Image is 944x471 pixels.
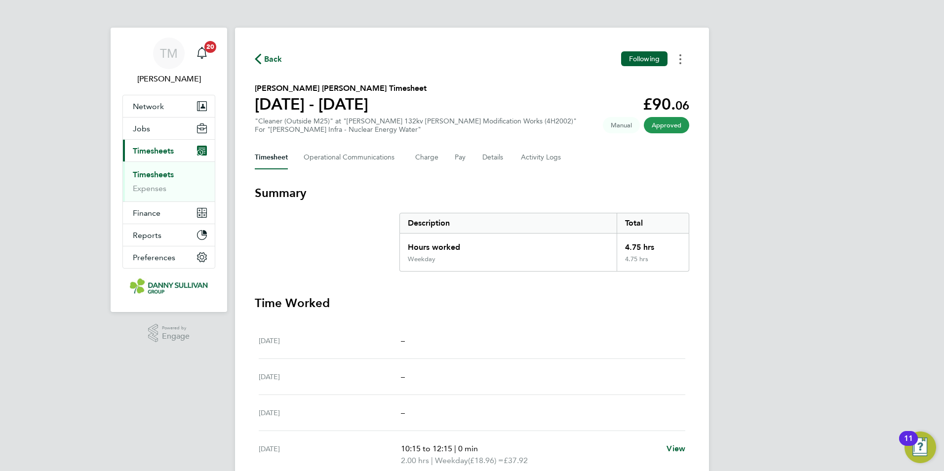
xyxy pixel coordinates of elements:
button: Charge [415,146,439,169]
button: Pay [455,146,467,169]
nav: Main navigation [111,28,227,312]
span: 06 [675,98,689,113]
span: – [401,336,405,345]
span: Preferences [133,253,175,262]
div: Summary [399,213,689,272]
span: Following [629,54,660,63]
h2: [PERSON_NAME] [PERSON_NAME] Timesheet [255,82,427,94]
span: 0 min [458,444,478,453]
span: Timesheets [133,146,174,156]
span: This timesheet was manually created. [603,117,640,133]
button: Jobs [123,118,215,139]
span: Network [133,102,164,111]
span: View [667,444,685,453]
button: Back [255,53,282,65]
app-decimal: £90. [643,95,689,114]
a: View [667,443,685,455]
div: Hours worked [400,234,617,255]
div: [DATE] [259,335,401,347]
div: [DATE] [259,407,401,419]
button: Operational Communications [304,146,399,169]
span: Engage [162,332,190,341]
div: [DATE] [259,443,401,467]
div: "Cleaner (Outside M25)" at "[PERSON_NAME] 132kv [PERSON_NAME] Modification Works (4H2002)" [255,117,577,134]
div: For "[PERSON_NAME] Infra - Nuclear Energy Water" [255,125,577,134]
span: (£18.96) = [468,456,504,465]
img: dannysullivan-logo-retina.png [130,278,208,294]
button: Following [621,51,668,66]
a: 20 [192,38,212,69]
a: Timesheets [133,170,174,179]
span: | [431,456,433,465]
span: Tai Marjadsingh [122,73,215,85]
button: Open Resource Center, 11 new notifications [905,432,936,463]
h1: [DATE] - [DATE] [255,94,427,114]
div: 11 [904,438,913,451]
span: Powered by [162,324,190,332]
a: Expenses [133,184,166,193]
button: Finance [123,202,215,224]
span: Reports [133,231,161,240]
span: 2.00 hrs [401,456,429,465]
button: Timesheets [123,140,215,161]
div: [DATE] [259,371,401,383]
span: | [454,444,456,453]
button: Timesheets Menu [671,51,689,67]
span: – [401,408,405,417]
button: Activity Logs [521,146,562,169]
div: Description [400,213,617,233]
span: Weekday [435,455,468,467]
button: Preferences [123,246,215,268]
h3: Summary [255,185,689,201]
button: Reports [123,224,215,246]
h3: Time Worked [255,295,689,311]
div: 4.75 hrs [617,255,689,271]
a: Go to home page [122,278,215,294]
button: Details [482,146,505,169]
span: 10:15 to 12:15 [401,444,452,453]
span: TM [160,47,178,60]
button: Timesheet [255,146,288,169]
div: Total [617,213,689,233]
button: Network [123,95,215,117]
span: – [401,372,405,381]
span: £37.92 [504,456,528,465]
div: Weekday [408,255,435,263]
span: Finance [133,208,160,218]
span: This timesheet has been approved. [644,117,689,133]
span: 20 [204,41,216,53]
span: Back [264,53,282,65]
div: Timesheets [123,161,215,201]
div: 4.75 hrs [617,234,689,255]
a: TM[PERSON_NAME] [122,38,215,85]
a: Powered byEngage [148,324,190,343]
span: Jobs [133,124,150,133]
